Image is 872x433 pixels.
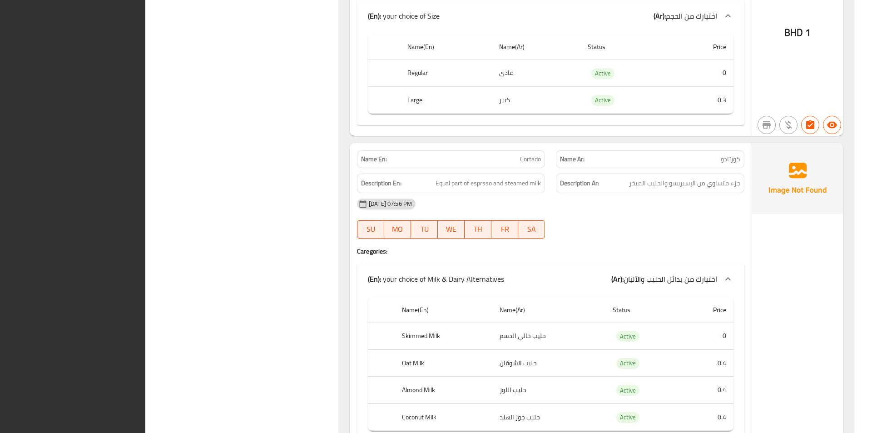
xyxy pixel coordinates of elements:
[395,323,492,349] th: Skimmed Milk
[779,116,798,134] button: Purchased item
[580,34,672,60] th: Status
[491,220,518,239] button: FR
[400,60,492,87] th: Regular
[368,274,504,284] p: your choice of Milk & Dairy Alternatives
[823,116,841,134] button: Available
[368,297,733,431] table: choices table
[365,199,416,208] span: [DATE] 07:56 PM
[368,9,381,23] b: (En):
[492,297,605,323] th: Name(Ar)
[616,412,639,423] span: Active
[492,404,605,431] td: حليب جوز الهند
[591,68,614,79] span: Active
[492,87,580,114] td: كبير
[395,377,492,403] th: Almond Milk
[384,220,411,239] button: MO
[682,350,733,377] td: 0.4
[395,297,492,323] th: Name(En)
[629,178,740,189] span: جزء متساوي من الإسبريسو والحليب المبخر
[616,412,639,423] div: Active
[672,87,733,114] td: 0.3
[395,350,492,377] th: Oat Milk
[436,178,541,189] span: Equal part of esprsso and steamed milk
[611,272,624,286] b: (Ar):
[492,60,580,87] td: عادي
[361,178,401,189] strong: Description En:
[357,264,744,294] div: (En): your choice of Milk & Dairy Alternatives(Ar):اختيارك من بدائل الحليب والألبان
[616,358,639,369] div: Active
[616,358,639,368] span: Active
[805,24,811,41] span: 1
[522,223,541,236] span: SA
[801,116,819,134] button: Has choices
[518,220,545,239] button: SA
[616,385,639,396] span: Active
[357,220,384,239] button: SU
[624,272,717,286] span: اختيارك من بدائل الحليب والألبان
[666,9,717,23] span: اختيارك من الحجم
[752,143,843,214] img: Ae5nvW7+0k+MAAAAAElFTkSuQmCC
[654,9,666,23] b: (Ar):
[492,34,580,60] th: Name(Ar)
[368,272,381,286] b: (En):
[591,95,614,105] span: Active
[400,87,492,114] th: Large
[465,220,491,239] button: TH
[411,220,438,239] button: TU
[388,223,407,236] span: MO
[560,154,585,164] strong: Name Ar:
[672,60,733,87] td: 0
[468,223,488,236] span: TH
[682,297,733,323] th: Price
[395,404,492,431] th: Coconut Milk
[495,223,515,236] span: FR
[361,154,387,164] strong: Name En:
[492,323,605,349] td: حليب خالي الدسم
[438,220,465,239] button: WE
[361,223,381,236] span: SU
[492,350,605,377] td: حليب الشوفان
[368,34,733,114] table: choices table
[672,34,733,60] th: Price
[591,95,614,106] div: Active
[682,323,733,349] td: 0
[682,404,733,431] td: 0.4
[784,24,803,41] span: BHD
[357,1,744,30] div: (En): your choice of Size(Ar):اختيارك من الحجم
[758,116,776,134] button: Not branch specific item
[368,10,440,21] p: your choice of Size
[682,377,733,403] td: 0.4
[400,34,492,60] th: Name(En)
[616,331,639,342] span: Active
[605,297,682,323] th: Status
[441,223,461,236] span: WE
[357,247,744,256] h4: Caregories:
[560,178,599,189] strong: Description Ar:
[415,223,434,236] span: TU
[721,154,740,164] span: كورتادو
[492,377,605,403] td: حليب اللوز
[520,154,541,164] span: Cortado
